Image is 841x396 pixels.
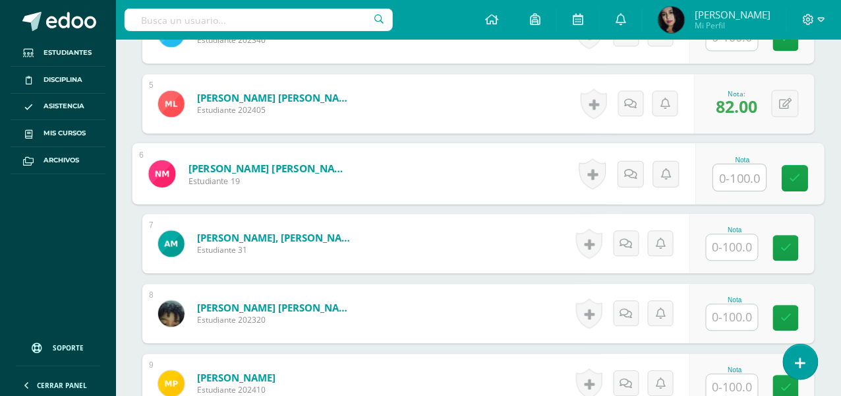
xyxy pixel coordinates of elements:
span: Mis cursos [43,128,86,139]
input: Busca un usuario... [125,9,393,31]
span: Soporte [53,343,84,352]
span: Estudiante 19 [188,175,351,187]
img: aeef6d686dc347d0a33d95bce00eb848.png [158,230,185,257]
input: 0-100.0 [707,234,758,260]
span: Estudiante 31 [197,244,355,255]
img: cba08d05189cb289a4c35b2df4000ce8.png [658,7,685,33]
span: 82.00 [716,95,757,117]
div: Nota [713,156,773,163]
div: Nota: [716,89,757,98]
span: Asistencia [43,101,84,112]
span: [PERSON_NAME] [695,8,770,21]
span: Estudiantes [43,48,92,58]
a: Soporte [16,330,100,362]
a: [PERSON_NAME] [PERSON_NAME] [188,161,351,175]
input: 0-100.0 [714,164,767,191]
span: Estudiante 202340 [197,34,355,46]
a: Estudiantes [11,40,105,67]
a: [PERSON_NAME], [PERSON_NAME] [197,231,355,244]
span: Disciplina [43,75,82,85]
span: Archivos [43,155,79,166]
a: [PERSON_NAME] [PERSON_NAME] [197,301,355,314]
a: Mis cursos [11,120,105,147]
div: Nota [706,226,764,234]
a: Archivos [11,147,105,174]
img: 159e62ecd635d18d77aa48cb708750a0.png [158,300,185,327]
input: 0-100.0 [707,304,758,330]
span: Estudiante 202405 [197,104,355,115]
img: 1bd0437c0a72f4ae0407a00adba99a45.png [148,160,175,187]
div: Nota [706,366,764,374]
span: Estudiante 202320 [197,314,355,325]
div: Nota [706,296,764,304]
span: Cerrar panel [37,381,87,390]
a: Disciplina [11,67,105,94]
span: Mi Perfil [695,20,770,31]
span: Estudiante 202410 [197,384,275,395]
a: Asistencia [11,94,105,121]
img: d4014e5cac77ffdf9546598c16468263.png [158,90,185,117]
a: [PERSON_NAME] [PERSON_NAME] [197,91,355,104]
a: [PERSON_NAME] [197,371,275,384]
